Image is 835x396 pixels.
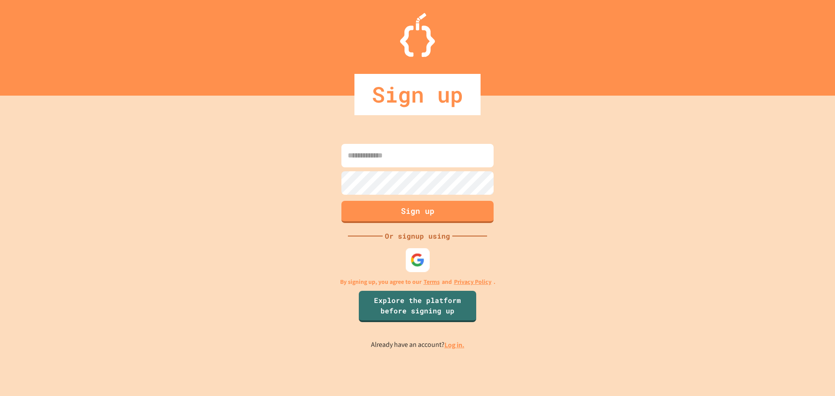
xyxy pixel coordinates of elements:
[411,253,425,267] img: google-icon.svg
[354,74,481,115] div: Sign up
[400,13,435,57] img: Logo.svg
[383,231,452,241] div: Or signup using
[341,201,494,223] button: Sign up
[444,340,464,349] a: Log in.
[424,277,440,286] a: Terms
[371,339,464,350] p: Already have an account?
[340,277,495,286] p: By signing up, you agree to our and .
[454,277,491,286] a: Privacy Policy
[359,291,476,322] a: Explore the platform before signing up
